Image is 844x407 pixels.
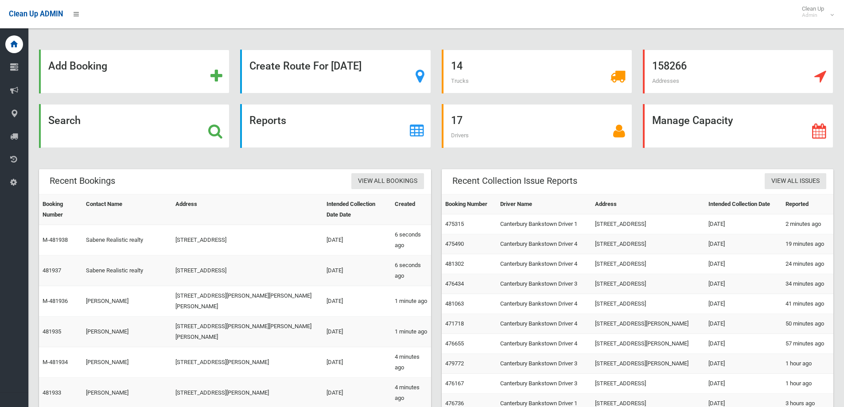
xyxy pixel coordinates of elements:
a: M-481934 [43,359,68,365]
span: Drivers [451,132,469,139]
td: [PERSON_NAME] [82,347,172,378]
a: Reports [240,104,431,148]
strong: Manage Capacity [652,114,733,127]
a: 481935 [43,328,61,335]
td: Canterbury Bankstown Driver 4 [497,254,591,274]
a: 471718 [445,320,464,327]
td: 1 minute ago [391,286,431,317]
a: 475490 [445,240,464,247]
td: [STREET_ADDRESS][PERSON_NAME] [591,334,704,354]
td: [STREET_ADDRESS] [591,294,704,314]
a: 158266 Addresses [643,50,833,93]
td: Sabene Realistic realty [82,256,172,286]
strong: 158266 [652,60,687,72]
a: View All Bookings [351,173,424,190]
td: Canterbury Bankstown Driver 4 [497,314,591,334]
strong: Search [48,114,81,127]
a: M-481938 [43,236,68,243]
td: [DATE] [705,234,782,254]
td: Canterbury Bankstown Driver 4 [497,294,591,314]
td: [STREET_ADDRESS][PERSON_NAME][PERSON_NAME][PERSON_NAME] [172,286,323,317]
a: 476655 [445,340,464,347]
td: 57 minutes ago [782,334,833,354]
a: M-481936 [43,298,68,304]
a: Manage Capacity [643,104,833,148]
td: 24 minutes ago [782,254,833,274]
span: Clean Up ADMIN [9,10,63,18]
a: 481937 [43,267,61,274]
td: [STREET_ADDRESS] [591,254,704,274]
a: 476736 [445,400,464,407]
td: [DATE] [323,347,391,378]
span: Trucks [451,78,469,84]
th: Driver Name [497,194,591,214]
td: 19 minutes ago [782,234,833,254]
a: View All Issues [765,173,826,190]
a: Create Route For [DATE] [240,50,431,93]
th: Intended Collection Date Date [323,194,391,225]
td: [STREET_ADDRESS][PERSON_NAME] [591,314,704,334]
a: 481302 [445,260,464,267]
th: Booking Number [442,194,497,214]
a: 14 Trucks [442,50,632,93]
td: Canterbury Bankstown Driver 3 [497,374,591,394]
td: 2 minutes ago [782,214,833,234]
strong: 17 [451,114,463,127]
td: [DATE] [705,334,782,354]
th: Contact Name [82,194,172,225]
td: [STREET_ADDRESS][PERSON_NAME][PERSON_NAME][PERSON_NAME] [172,317,323,347]
strong: 14 [451,60,463,72]
header: Recent Collection Issue Reports [442,172,588,190]
small: Admin [802,12,824,19]
td: [DATE] [323,225,391,256]
td: [DATE] [705,354,782,374]
td: [PERSON_NAME] [82,317,172,347]
td: 1 minute ago [391,317,431,347]
td: 41 minutes ago [782,294,833,314]
td: [DATE] [323,317,391,347]
a: Search [39,104,229,148]
header: Recent Bookings [39,172,126,190]
td: Canterbury Bankstown Driver 3 [497,274,591,294]
td: [STREET_ADDRESS] [591,374,704,394]
td: [STREET_ADDRESS][PERSON_NAME] [172,347,323,378]
td: 50 minutes ago [782,314,833,334]
td: [STREET_ADDRESS] [591,214,704,234]
td: [STREET_ADDRESS] [591,234,704,254]
td: Canterbury Bankstown Driver 4 [497,234,591,254]
td: [STREET_ADDRESS][PERSON_NAME] [591,354,704,374]
td: 6 seconds ago [391,256,431,286]
td: [PERSON_NAME] [82,286,172,317]
a: 476167 [445,380,464,387]
a: 475315 [445,221,464,227]
td: [DATE] [705,214,782,234]
td: [DATE] [705,274,782,294]
td: [DATE] [323,256,391,286]
td: [DATE] [323,286,391,317]
td: [DATE] [705,294,782,314]
a: 479772 [445,360,464,367]
td: 4 minutes ago [391,347,431,378]
strong: Add Booking [48,60,107,72]
a: Add Booking [39,50,229,93]
td: Sabene Realistic realty [82,225,172,256]
td: 1 hour ago [782,374,833,394]
th: Reported [782,194,833,214]
a: 476434 [445,280,464,287]
span: Addresses [652,78,679,84]
td: Canterbury Bankstown Driver 1 [497,214,591,234]
td: Canterbury Bankstown Driver 4 [497,334,591,354]
a: 17 Drivers [442,104,632,148]
a: 481063 [445,300,464,307]
td: [STREET_ADDRESS] [591,274,704,294]
th: Booking Number [39,194,82,225]
th: Address [172,194,323,225]
strong: Reports [249,114,286,127]
th: Intended Collection Date [705,194,782,214]
th: Created [391,194,431,225]
td: Canterbury Bankstown Driver 3 [497,354,591,374]
td: 1 hour ago [782,354,833,374]
th: Address [591,194,704,214]
span: Clean Up [797,5,833,19]
td: 34 minutes ago [782,274,833,294]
